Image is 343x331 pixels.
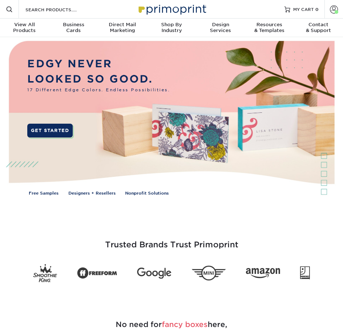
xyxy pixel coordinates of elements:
[5,223,338,258] h3: Trusted Brands Trust Primoprint
[192,266,226,281] img: Mini
[49,22,98,28] span: Business
[33,264,57,282] img: Smoothie King
[27,87,170,93] span: 17 Different Edge Colors. Endless Possibilities.
[27,56,170,71] p: EDGY NEVER
[98,22,147,28] span: Direct Mail
[27,71,170,87] p: LOOKED SO GOOD.
[196,19,245,38] a: DesignServices
[245,19,294,38] a: Resources& Templates
[135,1,208,17] img: Primoprint
[147,22,196,33] div: Industry
[98,22,147,33] div: Marketing
[147,22,196,28] span: Shop By
[98,19,147,38] a: Direct MailMarketing
[246,268,280,278] img: Amazon
[294,22,343,33] div: & Support
[25,5,96,14] input: SEARCH PRODUCTS.....
[147,19,196,38] a: Shop ByIndustry
[294,22,343,28] span: Contact
[294,19,343,38] a: Contact& Support
[29,190,59,196] a: Free Samples
[125,190,169,196] a: Nonprofit Solutions
[137,267,171,279] img: Google
[245,22,294,33] div: & Templates
[77,264,117,282] img: Freeform
[27,124,72,137] a: GET STARTED
[293,6,314,12] span: MY CART
[245,22,294,28] span: Resources
[300,266,310,280] img: Goodwill
[162,320,208,329] span: fancy boxes
[68,190,116,196] a: Designers + Resellers
[49,19,98,38] a: BusinessCards
[315,7,319,12] span: 0
[196,22,245,28] span: Design
[49,22,98,33] div: Cards
[196,22,245,33] div: Services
